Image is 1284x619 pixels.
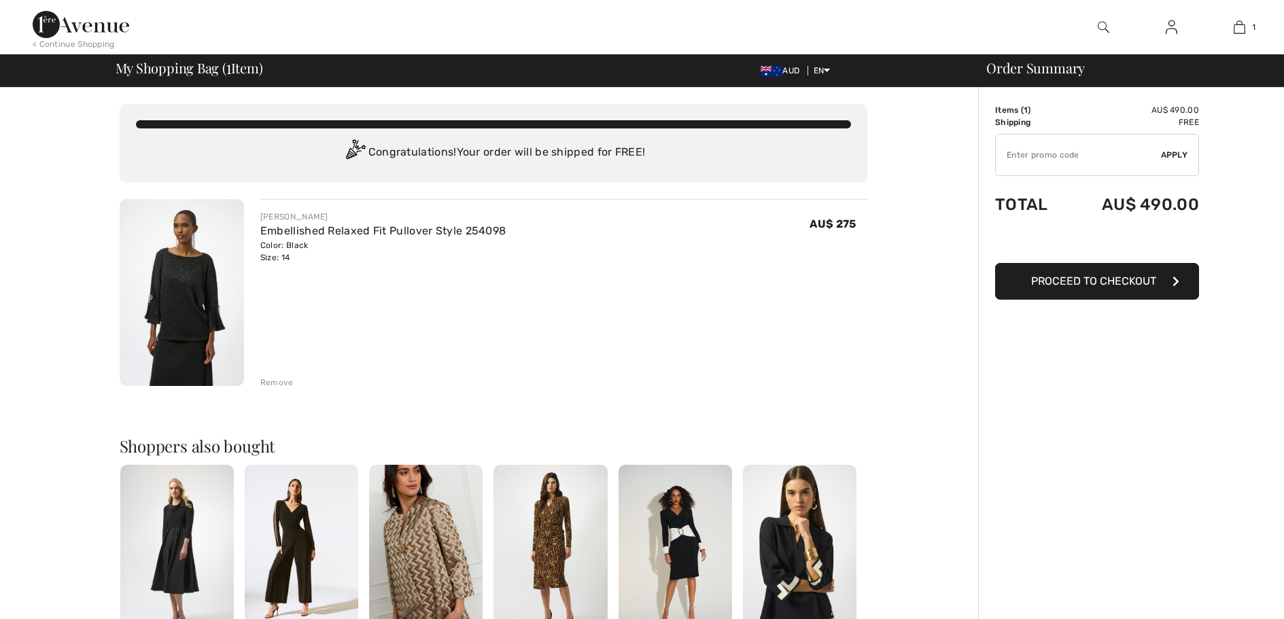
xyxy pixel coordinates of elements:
div: Congratulations! Your order will be shipped for FREE! [136,139,851,166]
img: Embellished Relaxed Fit Pullover Style 254098 [120,199,244,386]
span: 1 [1252,21,1255,33]
td: AU$ 490.00 [1066,181,1199,228]
td: Shipping [995,116,1066,128]
div: < Continue Shopping [33,38,115,50]
span: EN [814,66,831,75]
button: Proceed to Checkout [995,263,1199,300]
span: My Shopping Bag ( Item) [116,61,263,75]
span: Proceed to Checkout [1031,275,1156,287]
img: 1ère Avenue [33,11,129,38]
img: My Info [1166,19,1177,35]
img: Congratulation2.svg [341,139,368,166]
span: Apply [1161,149,1188,161]
td: AU$ 490.00 [1066,104,1199,116]
img: search the website [1098,19,1109,35]
td: Free [1066,116,1199,128]
td: Total [995,181,1066,228]
div: Color: Black Size: 14 [260,239,506,264]
img: My Bag [1234,19,1245,35]
span: 1 [1024,105,1028,115]
iframe: PayPal [995,228,1199,258]
td: Items ( ) [995,104,1066,116]
a: Embellished Relaxed Fit Pullover Style 254098 [260,224,506,237]
span: AU$ 275 [810,217,856,230]
img: Australian Dollar [761,66,782,77]
input: Promo code [996,135,1161,175]
div: [PERSON_NAME] [260,211,506,223]
h2: Shoppers also bought [120,438,867,454]
div: Remove [260,376,294,389]
div: Order Summary [970,61,1276,75]
span: AUD [761,66,805,75]
a: Sign In [1155,19,1188,36]
a: 1 [1206,19,1272,35]
span: 1 [226,58,231,75]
